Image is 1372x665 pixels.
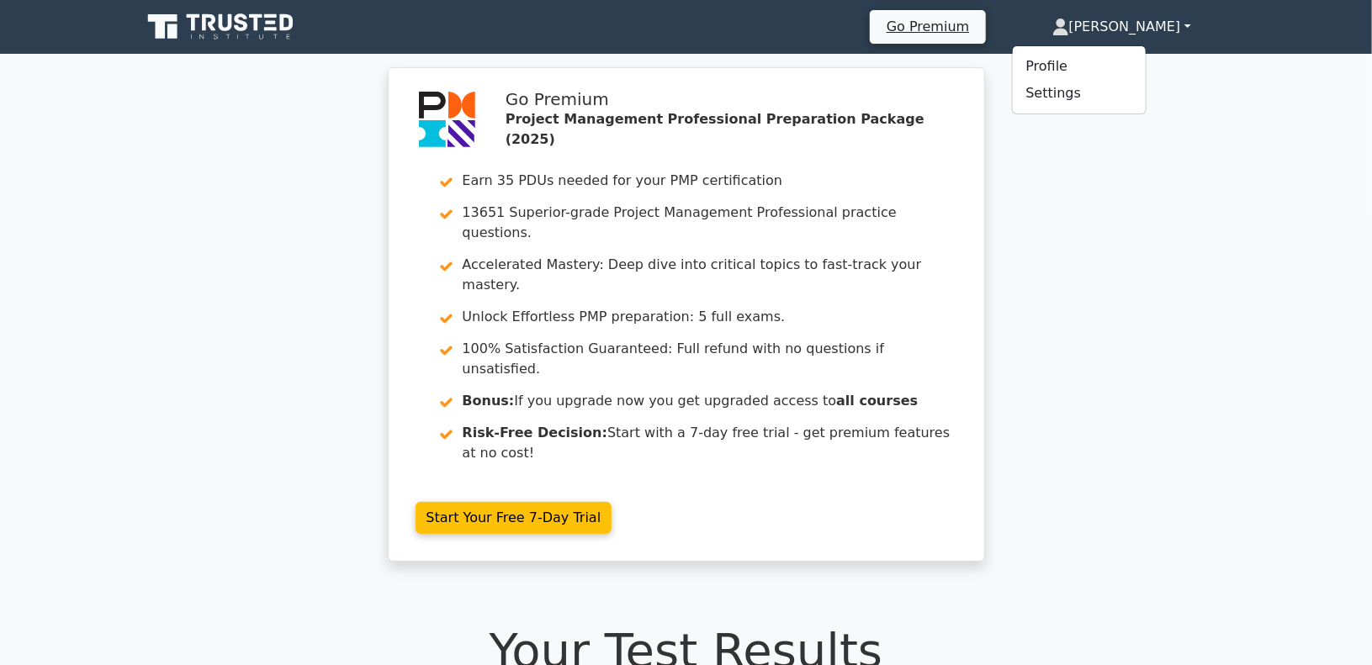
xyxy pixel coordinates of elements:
[877,15,979,38] a: Go Premium
[416,502,612,534] a: Start Your Free 7-Day Trial
[1012,45,1147,114] ul: [PERSON_NAME]
[1013,80,1146,107] a: Settings
[1013,53,1146,80] a: Profile
[1012,10,1232,44] a: [PERSON_NAME]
